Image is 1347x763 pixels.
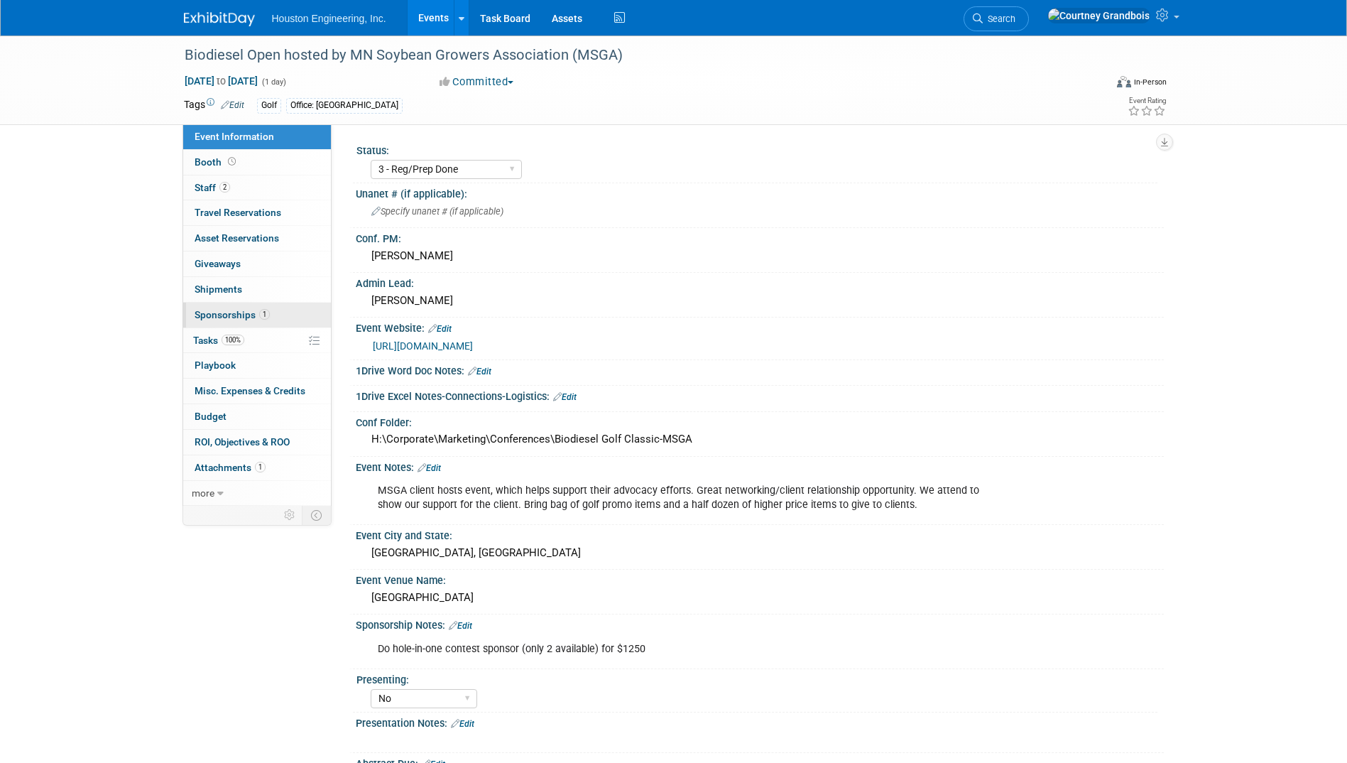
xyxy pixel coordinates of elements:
a: Misc. Expenses & Credits [183,379,331,404]
td: Personalize Event Tab Strip [278,506,302,524]
a: Edit [449,621,472,631]
a: Budget [183,404,331,429]
span: ROI, Objectives & ROO [195,436,290,448]
div: 1Drive Excel Notes-Connections-Logistics: [356,386,1164,404]
a: Edit [418,463,441,473]
a: Sponsorships1 [183,303,331,328]
span: Giveaways [195,258,241,269]
span: Asset Reservations [195,232,279,244]
span: more [192,487,214,499]
img: Courtney Grandbois [1047,8,1150,23]
div: Event City and State: [356,525,1164,543]
span: Staff [195,182,230,193]
div: Presenting: [356,669,1157,687]
span: Budget [195,411,227,422]
div: [GEOGRAPHIC_DATA] [366,587,1153,609]
span: Travel Reservations [195,207,281,218]
a: Booth [183,150,331,175]
a: Shipments [183,277,331,302]
span: Shipments [195,283,242,295]
div: 1Drive Word Doc Notes: [356,360,1164,379]
span: Specify unanet # (if applicable) [371,206,503,217]
div: [PERSON_NAME] [366,290,1153,312]
span: 1 [259,309,270,320]
div: H:\Corporate\Marketing\Conferences\Biodiesel Golf Classic-MSGA [366,428,1153,450]
a: Tasks100% [183,328,331,353]
span: Sponsorships [195,309,270,320]
div: Event Notes: [356,457,1164,475]
span: Misc. Expenses & Credits [195,385,305,396]
button: Committed [435,75,519,90]
a: Playbook [183,353,331,378]
span: Booth [195,156,239,168]
div: Sponsorship Notes: [356,615,1164,633]
div: [GEOGRAPHIC_DATA], [GEOGRAPHIC_DATA] [366,542,1153,564]
a: Event Information [183,124,331,149]
div: Conf Folder: [356,412,1164,430]
div: Biodiesel Open hosted by MN Soybean Growers Association (MSGA) [180,43,1084,68]
div: Admin Lead: [356,273,1164,291]
img: Format-Inperson.png [1117,76,1131,87]
div: MSGA client hosts event, which helps support their advocacy efforts. Great networking/client rela... [368,477,1008,519]
span: Booth not reserved yet [225,156,239,167]
div: Presentation Notes: [356,713,1164,731]
a: Asset Reservations [183,226,331,251]
a: [URL][DOMAIN_NAME] [373,340,473,352]
a: Edit [553,392,577,402]
span: Playbook [195,359,236,371]
div: In-Person [1133,77,1167,87]
a: Giveaways [183,251,331,276]
span: Houston Engineering, Inc. [272,13,386,24]
a: Travel Reservations [183,200,331,225]
span: 1 [255,462,266,472]
a: Staff2 [183,175,331,200]
a: Edit [451,719,474,729]
span: Search [983,13,1015,24]
a: Edit [428,324,452,334]
span: [DATE] [DATE] [184,75,258,87]
div: Office: [GEOGRAPHIC_DATA] [286,98,403,113]
div: Event Website: [356,318,1164,336]
a: Search [964,6,1029,31]
span: Attachments [195,462,266,473]
div: Event Format [1021,74,1167,95]
div: Do hole-in-one contest sponsor (only 2 available) for $1250 [368,635,1008,664]
img: ExhibitDay [184,12,255,26]
a: Edit [468,367,491,377]
div: Status: [356,140,1157,158]
span: 100% [222,335,244,345]
a: Attachments1 [183,455,331,480]
div: [PERSON_NAME] [366,245,1153,267]
span: Event Information [195,131,274,142]
td: Toggle Event Tabs [302,506,331,524]
div: Conf. PM: [356,228,1164,246]
div: Golf [257,98,281,113]
div: Event Rating [1128,97,1166,104]
a: ROI, Objectives & ROO [183,430,331,455]
a: more [183,481,331,506]
div: Event Venue Name: [356,570,1164,588]
span: Tasks [193,335,244,346]
div: Unanet # (if applicable): [356,183,1164,201]
span: 2 [219,182,230,193]
td: Tags [184,97,244,114]
a: Edit [221,100,244,110]
span: to [214,75,228,87]
span: (1 day) [261,77,286,87]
